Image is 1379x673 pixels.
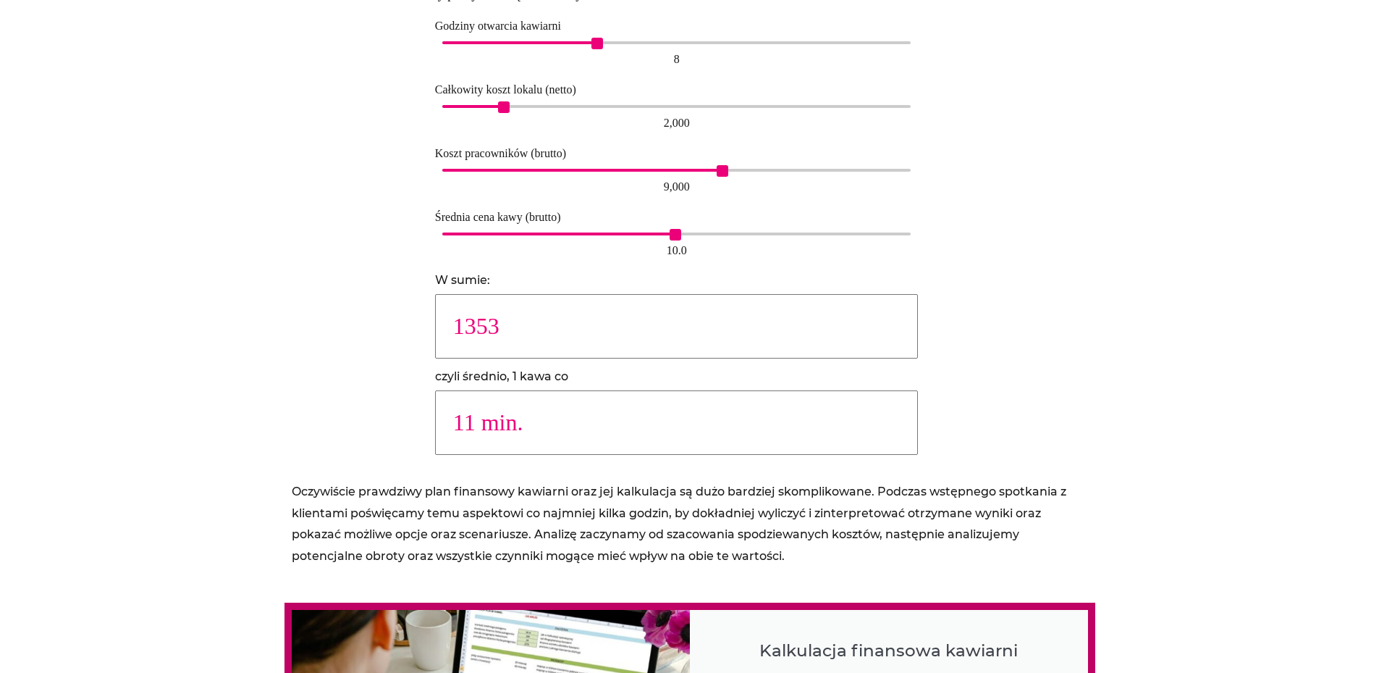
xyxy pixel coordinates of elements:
label: Godziny otwarcia kawiarni [435,20,561,32]
label: czyli średnio, 1 kawa co [435,369,568,383]
label: Całkowity koszt lokalu (netto) [435,83,576,96]
p: Oczywiście prawdziwy plan finansowy kawiarni oraz jej kalkulacja są dużo bardziej skomplikowane. ... [292,481,1088,567]
input: czyli średnio, 1 kawa co [435,390,919,454]
label: Koszt pracowników (brutto) [435,147,566,159]
div: 9,000 [442,175,911,198]
input: W sumie: [435,294,919,358]
label: W sumie: [435,273,490,287]
div: 2,000 [442,112,911,135]
label: Średnia cena kawy (brutto) [435,211,561,223]
div: 8 [442,48,911,71]
span: Kalkulacja finansowa kawiarni [715,635,1063,666]
div: 10.0 [442,239,911,262]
